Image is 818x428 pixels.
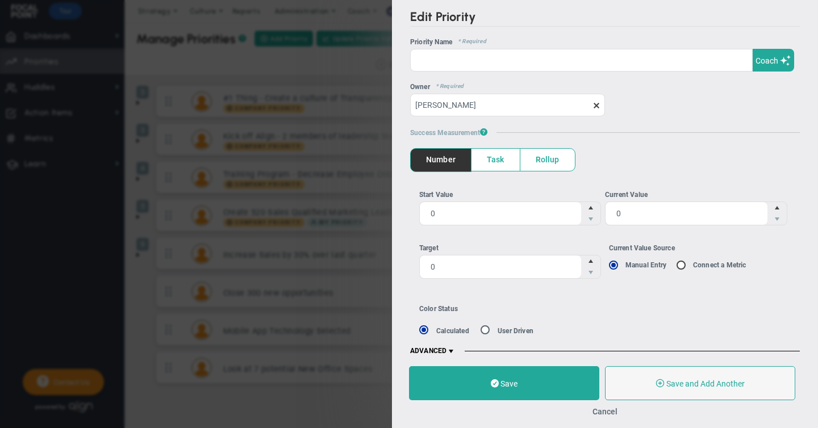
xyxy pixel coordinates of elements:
div: Owner [410,83,800,91]
input: Target [420,255,582,278]
div: Target [419,243,602,254]
label: Connect a Metric [693,261,746,269]
span: Save and Add Another [666,379,745,388]
button: Save and Add Another [605,366,795,400]
input: Current Value [606,202,767,225]
input: Search or Invite Team Members [410,94,605,116]
div: Priority Name [410,38,800,46]
span: Coach [756,56,778,65]
span: Decrease value [767,213,787,225]
span: Increase value [767,202,787,213]
span: Save [500,379,517,388]
label: Calculated [436,327,469,335]
button: Save [409,366,599,400]
div: Start Value [419,190,602,200]
button: Cancel [592,407,617,416]
span: * Required [452,38,486,46]
input: Start Value [420,202,582,225]
label: User Driven [498,327,533,335]
span: Rollup [520,149,575,171]
div: Color Status [419,305,648,313]
span: Increase value [581,255,600,267]
span: Success Measurement [410,128,487,137]
div: Current Value Source [609,243,791,254]
span: clear [605,99,614,110]
span: Number [411,149,471,171]
h2: Edit Priority [410,9,800,27]
span: Increase value [581,202,600,213]
span: Decrease value [581,213,600,225]
span: Decrease value [581,267,600,278]
span: ADVANCED [410,347,456,356]
div: Current Value [605,190,787,200]
span: Task [471,149,520,171]
button: Coach [753,49,795,72]
label: Manual Entry [625,261,667,269]
span: * Required [430,83,464,91]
